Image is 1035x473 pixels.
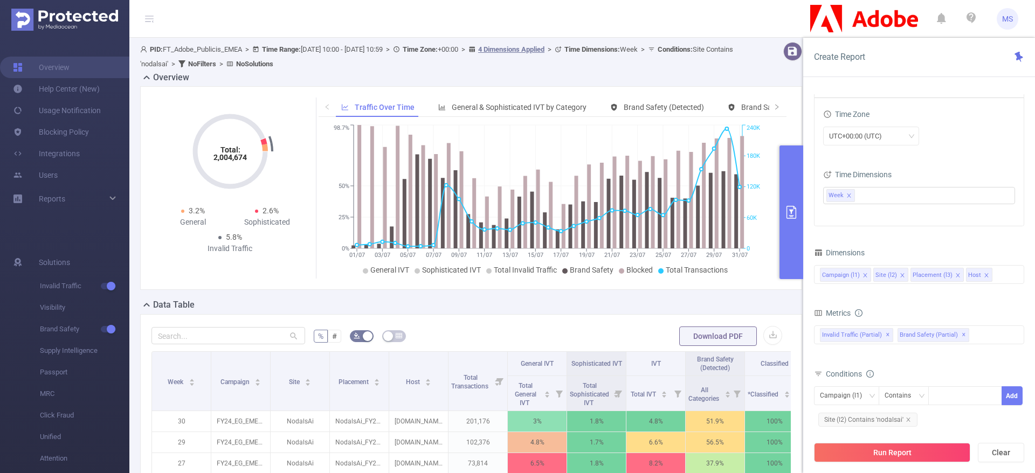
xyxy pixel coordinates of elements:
a: Integrations [13,143,80,164]
button: Run Report [814,443,970,462]
tspan: 01/07 [349,252,364,259]
p: 29 [152,432,211,453]
i: icon: caret-down [784,393,790,397]
tspan: 09/07 [451,252,466,259]
div: Sort [425,377,431,384]
i: icon: bar-chart [438,103,446,111]
i: icon: caret-up [784,389,790,393]
tspan: 180K [747,152,760,159]
div: Host [968,268,981,282]
i: icon: info-circle [866,370,874,378]
div: Contains [885,387,919,405]
span: Week [829,190,844,201]
span: 2.6% [263,206,279,215]
span: Sophisticated IVT [422,266,481,274]
span: Host [406,378,422,386]
span: Brand Safety [570,266,613,274]
i: icon: caret-up [425,377,431,380]
p: FY24_EG_EMEA_Creative_CCM_Acquisition_Buy_4200323233_P36036 [225038] [211,411,270,432]
div: General [156,217,230,228]
div: Invalid Traffic [193,243,267,254]
p: 100% [745,432,804,453]
p: NodalsAi [271,432,329,453]
i: icon: caret-down [544,393,550,397]
p: 100% [745,411,804,432]
a: Overview [13,57,70,78]
i: icon: caret-down [305,381,311,385]
tspan: 60K [747,214,757,221]
li: Host [966,268,992,282]
i: icon: close [846,193,852,199]
a: Blocking Policy [13,121,89,143]
span: Campaign [220,378,251,386]
b: Conditions : [658,45,693,53]
span: Supply Intelligence [40,340,129,361]
b: PID: [150,45,163,53]
i: icon: line-chart [341,103,349,111]
tspan: 25/07 [655,252,671,259]
span: Total Invalid Traffic [494,266,557,274]
tspan: 29/07 [706,252,722,259]
tspan: 31/07 [732,252,747,259]
span: % [318,332,323,340]
span: General IVT [521,360,554,367]
span: Site (l2) Contains 'nodalsai' [818,413,917,427]
span: Site [289,378,301,386]
span: > [242,45,252,53]
u: 4 Dimensions Applied [478,45,544,53]
span: Brand Safety (Detected) [697,356,734,372]
span: Invalid Traffic (partial) [820,328,893,342]
span: Classified [761,360,789,367]
i: icon: close [906,417,911,422]
i: icon: caret-up [255,377,261,380]
span: Visibility [40,297,129,318]
i: icon: right [774,103,780,110]
i: icon: caret-down [661,393,667,397]
span: IVT [651,360,661,367]
span: > [216,60,226,68]
p: 6.6% [626,432,685,453]
span: > [458,45,468,53]
i: icon: left [324,103,330,110]
p: 201,176 [448,411,507,432]
span: Time Zone [823,110,870,119]
span: Click Fraud [40,405,129,426]
li: Placement (l3) [910,268,964,282]
tspan: 2,004,674 [213,153,247,162]
span: Blocked [626,266,653,274]
tspan: 0% [342,245,349,252]
p: 3% [508,411,567,432]
i: icon: bg-colors [354,332,360,339]
i: Filter menu [492,352,507,411]
p: 1.7% [567,432,626,453]
tspan: 13/07 [502,252,517,259]
span: Reports [39,194,65,203]
div: Sort [724,389,731,396]
i: Filter menu [611,376,626,411]
span: Total Transactions [451,374,490,390]
a: Usage Notification [13,100,101,121]
span: MRC [40,383,129,405]
span: > [383,45,393,53]
p: [DOMAIN_NAME] [389,432,448,453]
span: Time Dimensions [823,170,892,179]
i: icon: caret-down [724,393,730,397]
div: Sort [544,389,550,396]
i: icon: caret-up [724,389,730,393]
p: FY24_EG_EMEA_Creative_CCM_Acquisition_Buy_4200323233_P36036 [225038] [211,432,270,453]
span: Total Transactions [666,266,728,274]
span: Week [168,378,185,386]
span: Attention [40,448,129,469]
span: MS [1002,8,1013,30]
p: 1.8% [567,411,626,432]
i: icon: user [140,46,150,53]
b: Time Range: [262,45,301,53]
i: Filter menu [670,376,685,411]
tspan: 17/07 [553,252,569,259]
div: Sort [254,377,261,384]
h2: Data Table [153,298,195,311]
span: Conditions [826,370,874,378]
span: Brand Safety (partial) [898,328,969,342]
tspan: 11/07 [477,252,492,259]
span: > [638,45,648,53]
